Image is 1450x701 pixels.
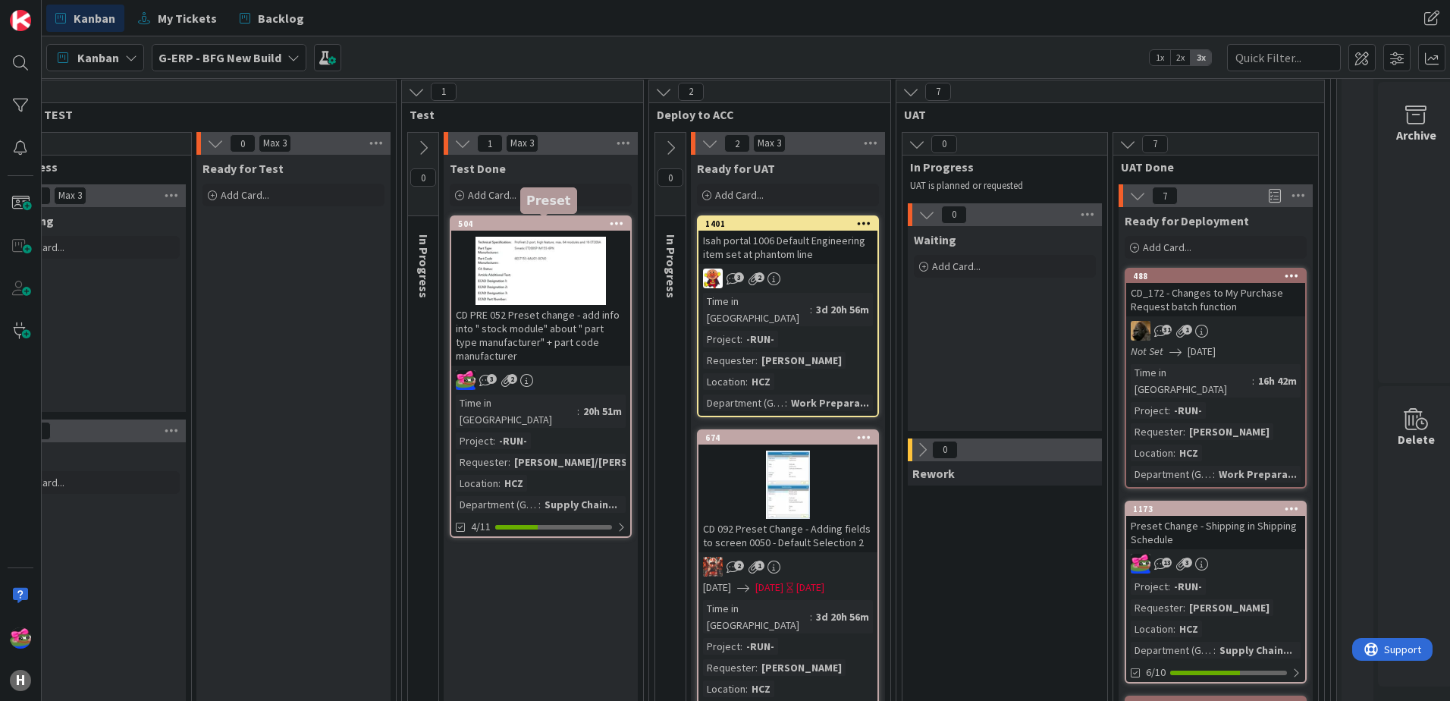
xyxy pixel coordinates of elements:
[487,374,497,384] span: 3
[451,217,630,366] div: 504CD PRE 052 Preset change - add info into " stock module" about " part type manufacturer" + par...
[698,557,877,577] div: JK
[1126,554,1305,574] div: JK
[129,5,226,32] a: My Tickets
[1175,445,1202,461] div: HCZ
[1175,621,1202,637] div: HCZ
[1162,325,1172,335] span: 31
[703,681,745,697] div: Location
[1131,578,1168,595] div: Project
[703,638,740,655] div: Project
[657,107,871,122] span: Deploy to ACC
[758,352,846,369] div: [PERSON_NAME]
[579,403,626,420] div: 20h 51m
[678,83,704,101] span: 2
[1252,373,1254,389] span: :
[705,218,877,229] div: 1401
[58,192,82,200] div: Max 3
[755,659,758,676] span: :
[914,232,956,247] span: Waiting
[748,373,774,390] div: HCZ
[538,496,541,513] span: :
[1131,554,1150,574] img: JK
[456,454,508,470] div: Requester
[697,161,775,176] span: Ready for UAT
[46,5,124,32] a: Kanban
[498,475,501,492] span: :
[1121,159,1299,174] span: UAT Done
[703,580,731,596] span: [DATE]
[785,395,787,411] span: :
[1182,325,1192,335] span: 1
[745,373,748,390] span: :
[1125,501,1307,684] a: 1173Preset Change - Shipping in Shipping ScheduleJKProject:-RUN-Requester:[PERSON_NAME]Location:H...
[698,431,877,552] div: 674CD 092 Preset Change - Adding fields to screen 0050 - Default Selection 2
[703,293,810,326] div: Time in [GEOGRAPHIC_DATA]
[734,272,744,282] span: 3
[431,83,457,101] span: 1
[734,561,744,571] span: 2
[471,519,491,535] span: 4/11
[1131,402,1168,419] div: Project
[758,140,781,147] div: Max 3
[932,259,981,273] span: Add Card...
[703,352,755,369] div: Requester
[1131,642,1213,659] div: Department (G-ERP)
[787,395,873,411] div: Work Prepara...
[703,269,723,288] img: LC
[697,215,879,417] a: 1401Isah portal 1006 Default Engineering item set at phantom lineLCTime in [GEOGRAPHIC_DATA]:3d 2...
[703,395,785,411] div: Department (G-ERP)
[577,403,579,420] span: :
[158,50,281,65] b: G-ERP - BFG New Build
[703,331,740,347] div: Project
[10,10,31,31] img: Visit kanbanzone.com
[724,134,750,152] span: 2
[77,49,119,67] span: Kanban
[10,627,31,649] img: JK
[1131,364,1252,398] div: Time in [GEOGRAPHIC_DATA]
[703,557,723,577] img: JK
[1125,268,1307,489] a: 488CD_172 - Changes to My Purchase Request batch functionNDNot Set[DATE]Time in [GEOGRAPHIC_DATA]...
[231,5,313,32] a: Backlog
[904,107,1305,122] span: UAT
[1126,283,1305,316] div: CD_172 - Changes to My Purchase Request batch function
[1191,50,1211,65] span: 3x
[1133,504,1305,514] div: 1173
[1150,50,1170,65] span: 1x
[456,496,538,513] div: Department (G-ERP)
[698,231,877,264] div: Isah portal 1006 Default Engineering item set at phantom line
[810,608,812,625] span: :
[745,681,748,697] span: :
[1188,344,1216,360] span: [DATE]
[740,638,742,655] span: :
[1162,558,1172,567] span: 13
[740,331,742,347] span: :
[1146,665,1166,681] span: 6/10
[1183,599,1185,616] span: :
[698,269,877,288] div: LC
[1131,321,1150,341] img: ND
[931,135,957,153] span: 0
[456,370,475,390] img: JK
[541,496,621,513] div: Supply Chain...
[812,301,873,318] div: 3d 20h 56m
[755,561,764,571] span: 1
[1396,126,1436,144] div: Archive
[450,215,632,538] a: 504CD PRE 052 Preset change - add info into " stock module" about " part type manufacturer" + par...
[458,218,630,229] div: 504
[698,431,877,445] div: 674
[230,134,256,152] span: 0
[495,432,531,449] div: -RUN-
[451,217,630,231] div: 504
[1173,445,1175,461] span: :
[1213,642,1216,659] span: :
[758,659,846,676] div: [PERSON_NAME]
[748,681,774,697] div: HCZ
[755,272,764,282] span: 2
[1131,621,1173,637] div: Location
[742,331,778,347] div: -RUN-
[698,519,877,552] div: CD 092 Preset Change - Adding fields to screen 0050 - Default Selection 2
[1185,423,1273,440] div: [PERSON_NAME]
[202,161,284,176] span: Ready for Test
[1125,213,1249,228] span: Ready for Deployment
[941,206,967,224] span: 0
